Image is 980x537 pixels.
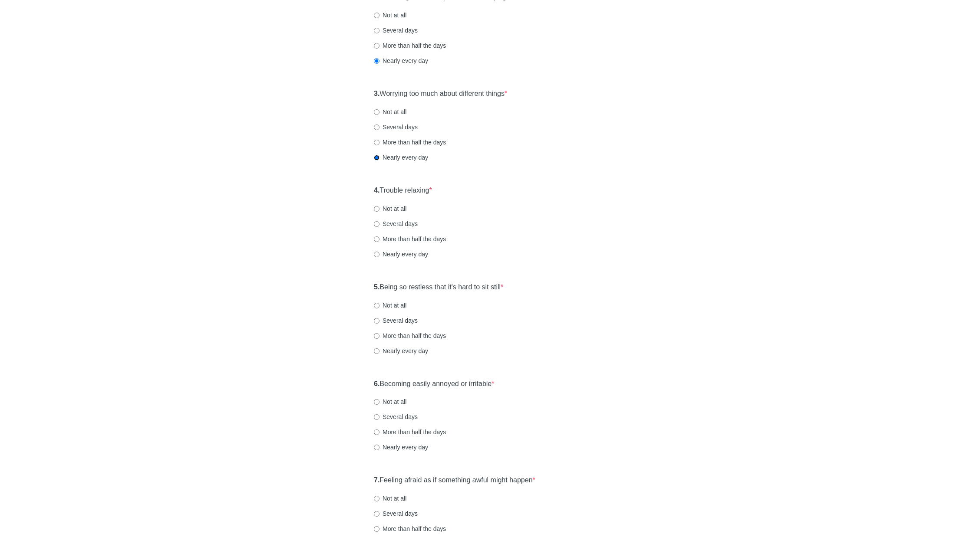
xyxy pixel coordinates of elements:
[374,282,503,292] label: Being so restless that it's hard to sit still
[374,13,379,18] input: Not at all
[374,496,379,501] input: Not at all
[374,28,379,33] input: Several days
[374,413,418,421] label: Several days
[374,509,418,518] label: Several days
[374,140,379,145] input: More than half the days
[374,414,379,420] input: Several days
[374,56,428,65] label: Nearly every day
[374,397,406,406] label: Not at all
[374,235,446,243] label: More than half the days
[374,476,379,484] strong: 7.
[374,303,379,308] input: Not at all
[374,187,379,194] strong: 4.
[374,494,406,503] label: Not at all
[374,58,379,64] input: Nearly every day
[374,219,418,228] label: Several days
[374,124,379,130] input: Several days
[374,108,406,116] label: Not at all
[374,283,379,291] strong: 5.
[374,318,379,324] input: Several days
[374,379,495,389] label: Becoming easily annoyed or irritable
[374,89,507,99] label: Worrying too much about different things
[374,475,535,485] label: Feeling afraid as if something awful might happen
[374,186,432,196] label: Trouble relaxing
[374,445,379,450] input: Nearly every day
[374,429,379,435] input: More than half the days
[374,206,379,212] input: Not at all
[374,443,428,452] label: Nearly every day
[374,511,379,517] input: Several days
[374,90,379,97] strong: 3.
[374,11,406,20] label: Not at all
[374,153,428,162] label: Nearly every day
[374,43,379,49] input: More than half the days
[374,380,379,387] strong: 6.
[374,333,379,339] input: More than half the days
[374,526,379,532] input: More than half the days
[374,348,379,354] input: Nearly every day
[374,331,446,340] label: More than half the days
[374,347,428,355] label: Nearly every day
[374,399,379,405] input: Not at all
[374,123,418,131] label: Several days
[374,26,418,35] label: Several days
[374,524,446,533] label: More than half the days
[374,41,446,50] label: More than half the days
[374,316,418,325] label: Several days
[374,138,446,147] label: More than half the days
[374,428,446,436] label: More than half the days
[374,204,406,213] label: Not at all
[374,221,379,227] input: Several days
[374,301,406,310] label: Not at all
[374,236,379,242] input: More than half the days
[374,250,428,259] label: Nearly every day
[374,109,379,115] input: Not at all
[374,252,379,257] input: Nearly every day
[374,155,379,160] input: Nearly every day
